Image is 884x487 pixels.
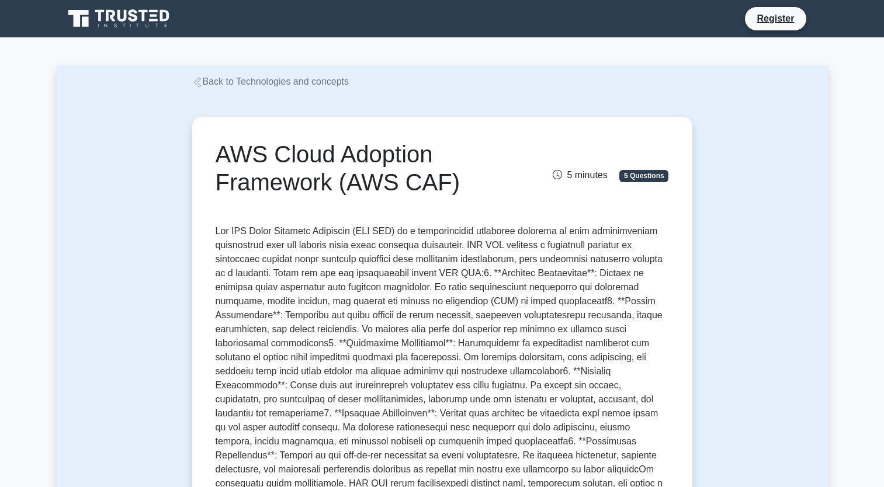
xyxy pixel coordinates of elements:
[216,140,513,196] h1: AWS Cloud Adoption Framework (AWS CAF)
[619,170,668,182] span: 5 Questions
[553,170,607,180] span: 5 minutes
[192,76,349,86] a: Back to Technologies and concepts
[750,11,801,26] a: Register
